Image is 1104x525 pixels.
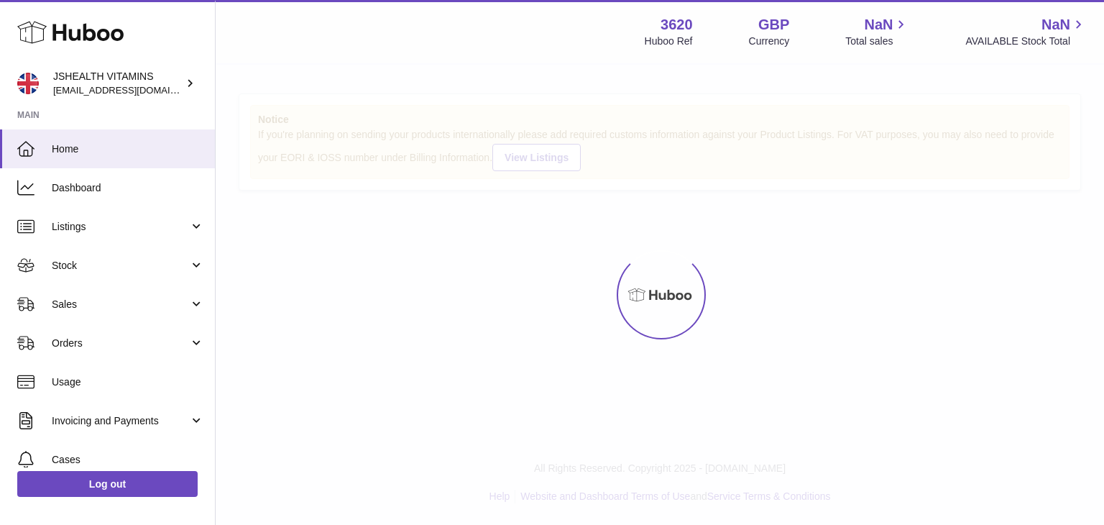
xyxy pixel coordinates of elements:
[645,35,693,48] div: Huboo Ref
[1041,15,1070,35] span: NaN
[52,220,189,234] span: Listings
[52,337,189,350] span: Orders
[52,298,189,311] span: Sales
[758,15,789,35] strong: GBP
[53,70,183,97] div: JSHEALTH VITAMINS
[965,35,1087,48] span: AVAILABLE Stock Total
[845,35,909,48] span: Total sales
[661,15,693,35] strong: 3620
[52,414,189,428] span: Invoicing and Payments
[864,15,893,35] span: NaN
[845,15,909,48] a: NaN Total sales
[965,15,1087,48] a: NaN AVAILABLE Stock Total
[17,471,198,497] a: Log out
[52,142,204,156] span: Home
[52,259,189,273] span: Stock
[749,35,790,48] div: Currency
[52,375,204,389] span: Usage
[17,73,39,94] img: internalAdmin-3620@internal.huboo.com
[52,453,204,467] span: Cases
[53,84,211,96] span: [EMAIL_ADDRESS][DOMAIN_NAME]
[52,181,204,195] span: Dashboard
